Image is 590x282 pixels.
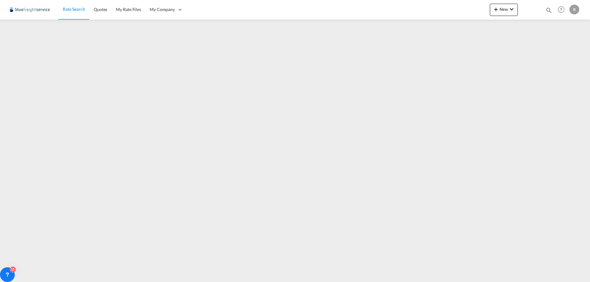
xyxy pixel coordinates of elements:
[9,3,51,17] img: 9097ab40c0d911ee81d80fb7ec8da167.JPG
[150,6,175,13] span: My Company
[556,4,569,15] div: Help
[569,5,579,14] div: B
[116,7,141,12] span: My Rate Files
[556,4,566,15] span: Help
[94,7,107,12] span: Quotes
[545,7,552,14] md-icon: icon-magnify
[63,6,85,12] span: Rate Search
[508,6,515,13] md-icon: icon-chevron-down
[492,6,500,13] md-icon: icon-plus 400-fg
[490,4,518,16] button: icon-plus 400-fgNewicon-chevron-down
[492,7,515,12] span: New
[545,7,552,16] div: icon-magnify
